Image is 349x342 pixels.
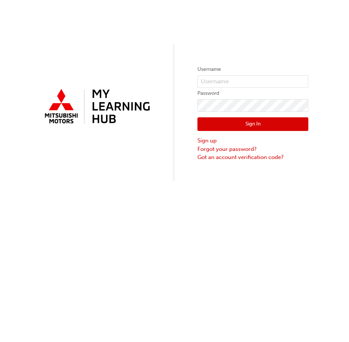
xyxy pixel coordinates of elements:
[197,117,308,131] button: Sign In
[197,137,308,145] a: Sign up
[197,89,308,98] label: Password
[197,145,308,153] a: Forgot your password?
[41,86,152,128] img: mmal
[197,65,308,74] label: Username
[197,153,308,162] a: Got an account verification code?
[197,75,308,88] input: Username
